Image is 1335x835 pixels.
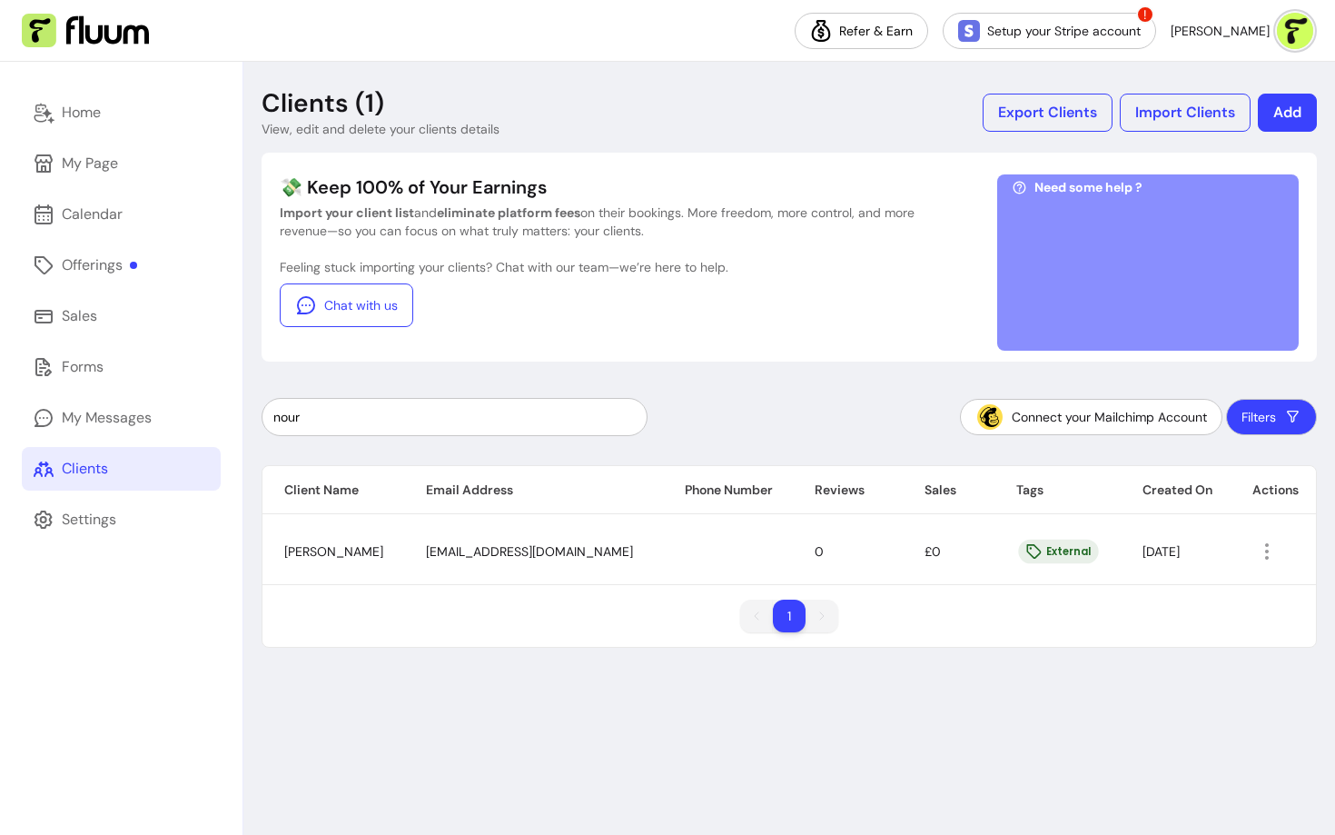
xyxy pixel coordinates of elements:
button: Connect your Mailchimp Account [960,399,1222,435]
p: and on their bookings. More freedom, more control, and more revenue—so you can focus on what trul... [280,204,915,240]
a: Sales [22,294,221,338]
div: My Page [62,153,118,174]
button: avatar[PERSON_NAME] [1171,13,1313,49]
th: Client Name [262,466,404,514]
p: View, edit and delete your clients details [262,120,499,138]
a: Home [22,91,221,134]
button: Import Clients [1120,94,1251,132]
th: Tags [994,466,1121,514]
p: Clients (1) [262,87,384,120]
nav: pagination navigation [731,591,847,641]
button: Export Clients [983,94,1112,132]
span: ! [1136,5,1154,24]
span: [EMAIL_ADDRESS][DOMAIN_NAME] [426,543,633,560]
div: My Messages [62,407,152,429]
button: Filters [1226,399,1317,435]
b: Import your client list [280,204,414,221]
div: Forms [62,356,104,378]
a: Setup your Stripe account [943,13,1156,49]
span: [PERSON_NAME] [1171,22,1270,40]
li: pagination item 1 active [773,600,806,632]
th: Phone Number [663,466,793,514]
a: My Page [22,142,221,185]
div: Sales [62,305,97,327]
th: Actions [1231,466,1316,514]
th: Created On [1121,466,1231,514]
div: Calendar [62,204,123,225]
a: Clients [22,447,221,491]
img: Stripe Icon [958,20,980,42]
b: eliminate platform fees [437,204,580,221]
img: avatar [1277,13,1313,49]
th: Reviews [793,466,904,514]
a: Offerings [22,244,221,287]
a: Forms [22,345,221,389]
input: Search [273,408,636,426]
span: 0 [815,543,824,560]
a: Calendar [22,193,221,236]
div: External [1018,540,1098,564]
a: Settings [22,498,221,542]
span: Need some help ? [1034,178,1142,196]
img: Fluum Logo [22,14,149,48]
button: Add [1258,94,1317,132]
div: Clients [62,458,108,480]
a: Refer & Earn [795,13,928,49]
div: Settings [62,509,116,531]
img: Mailchimp Icon [975,403,1004,432]
a: Chat with us [280,283,413,327]
span: [DATE] [1142,543,1180,560]
a: My Messages [22,396,221,440]
span: £0 [925,543,941,560]
p: 💸 Keep 100% of Your Earnings [280,174,915,200]
th: Sales [903,466,994,514]
th: Email Address [404,466,662,514]
div: Home [62,102,101,124]
span: [PERSON_NAME] [284,543,383,560]
p: Feeling stuck importing your clients? Chat with our team—we’re here to help. [280,258,915,276]
div: Offerings [62,254,137,276]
